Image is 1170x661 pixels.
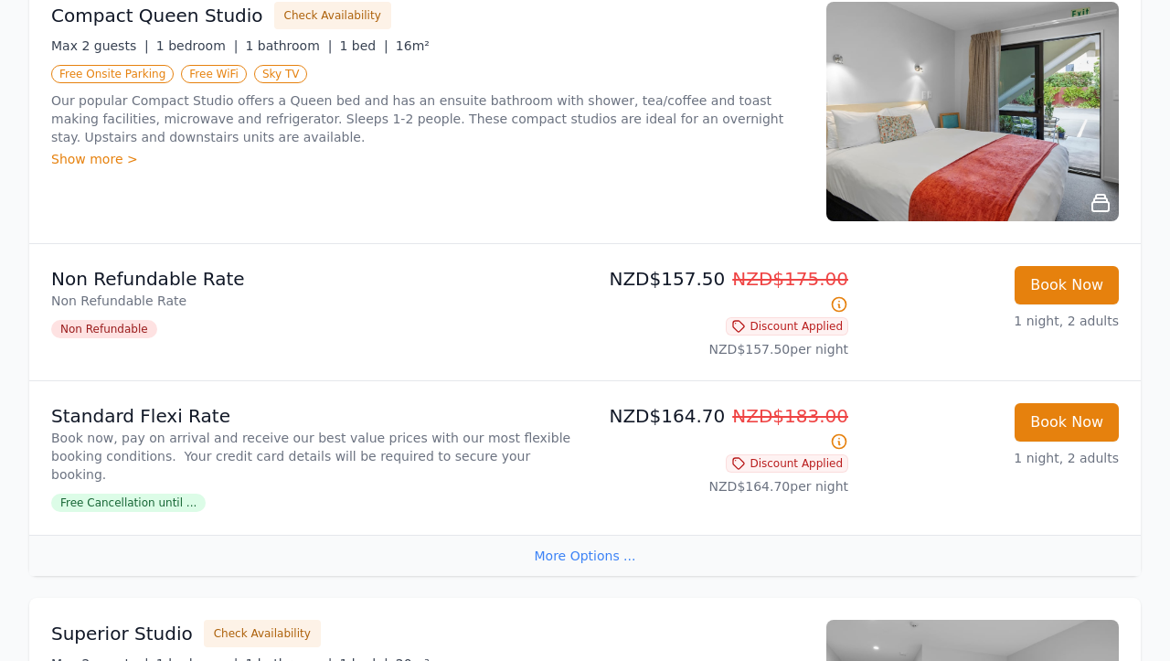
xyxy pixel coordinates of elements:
[592,403,848,454] p: NZD$164.70
[51,38,149,53] span: Max 2 guests |
[863,449,1119,467] p: 1 night, 2 adults
[592,266,848,317] p: NZD$157.50
[339,38,388,53] span: 1 bed |
[29,535,1141,576] div: More Options ...
[732,405,848,427] span: NZD$183.00
[156,38,239,53] span: 1 bedroom |
[592,477,848,496] p: NZD$164.70 per night
[51,266,578,292] p: Non Refundable Rate
[863,312,1119,330] p: 1 night, 2 adults
[51,150,804,168] div: Show more >
[732,268,848,290] span: NZD$175.00
[51,65,174,83] span: Free Onsite Parking
[1015,403,1119,442] button: Book Now
[51,429,578,484] p: Book now, pay on arrival and receive our best value prices with our most flexible booking conditi...
[181,65,247,83] span: Free WiFi
[274,2,391,29] button: Check Availability
[254,65,308,83] span: Sky TV
[204,620,321,647] button: Check Availability
[726,454,848,473] span: Discount Applied
[245,38,332,53] span: 1 bathroom |
[726,317,848,336] span: Discount Applied
[51,292,578,310] p: Non Refundable Rate
[51,494,206,512] span: Free Cancellation until ...
[51,621,193,646] h3: Superior Studio
[51,403,578,429] p: Standard Flexi Rate
[51,3,263,28] h3: Compact Queen Studio
[592,340,848,358] p: NZD$157.50 per night
[396,38,430,53] span: 16m²
[51,320,157,338] span: Non Refundable
[1015,266,1119,304] button: Book Now
[51,91,804,146] p: Our popular Compact Studio offers a Queen bed and has an ensuite bathroom with shower, tea/coffee...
